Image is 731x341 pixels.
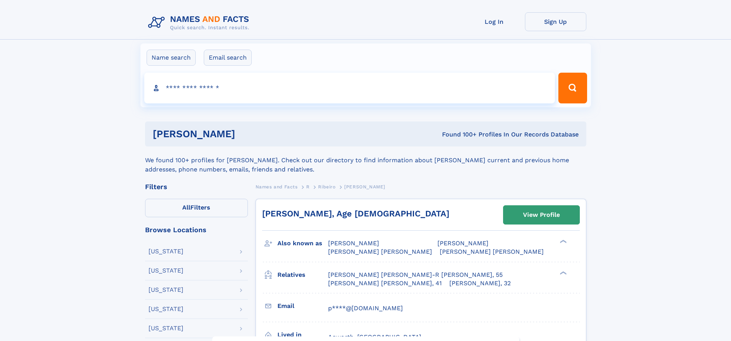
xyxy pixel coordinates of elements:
[328,240,379,247] span: [PERSON_NAME]
[523,206,560,224] div: View Profile
[277,237,328,250] h3: Also known as
[328,333,421,341] span: Acworth, [GEOGRAPHIC_DATA]
[145,199,248,217] label: Filters
[204,50,252,66] label: Email search
[144,73,555,103] input: search input
[153,129,339,139] h1: [PERSON_NAME]
[449,279,511,288] a: [PERSON_NAME], 32
[328,271,503,279] a: [PERSON_NAME] [PERSON_NAME]-R [PERSON_NAME], 55
[558,270,567,275] div: ❯
[328,248,432,255] span: [PERSON_NAME] [PERSON_NAME]
[318,184,335,190] span: Ribeiro
[338,130,579,139] div: Found 100+ Profiles In Our Records Database
[182,204,190,211] span: All
[328,279,442,288] a: [PERSON_NAME] [PERSON_NAME], 41
[262,209,449,218] a: [PERSON_NAME], Age [DEMOGRAPHIC_DATA]
[437,240,488,247] span: [PERSON_NAME]
[318,182,335,191] a: Ribeiro
[145,146,586,174] div: We found 100+ profiles for [PERSON_NAME]. Check out our directory to find information about [PERS...
[149,325,183,331] div: [US_STATE]
[306,184,310,190] span: R
[277,268,328,281] h3: Relatives
[344,184,385,190] span: [PERSON_NAME]
[464,12,525,31] a: Log In
[503,206,579,224] a: View Profile
[149,268,183,274] div: [US_STATE]
[558,239,567,244] div: ❯
[306,182,310,191] a: R
[149,248,183,255] div: [US_STATE]
[558,73,587,103] button: Search Button
[145,226,248,233] div: Browse Locations
[525,12,586,31] a: Sign Up
[145,12,256,33] img: Logo Names and Facts
[277,299,328,313] h3: Email
[147,50,196,66] label: Name search
[256,182,298,191] a: Names and Facts
[440,248,544,255] span: [PERSON_NAME] [PERSON_NAME]
[149,306,183,312] div: [US_STATE]
[145,183,248,190] div: Filters
[149,287,183,293] div: [US_STATE]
